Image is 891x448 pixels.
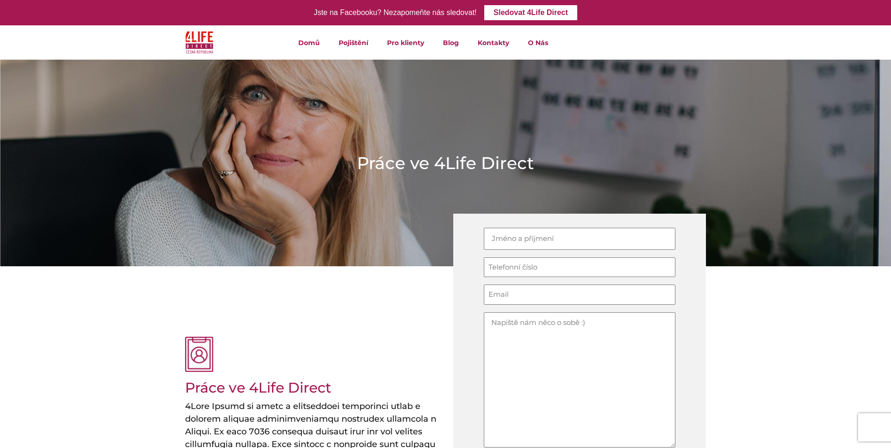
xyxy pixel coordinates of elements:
[186,29,214,56] img: 4Life Direct Česká republika logo
[468,25,519,60] a: Kontakty
[185,379,388,396] h2: Práce ve 4Life Direct
[185,337,213,372] img: osobní profil růžová ikona
[484,285,675,305] input: Email
[484,257,675,278] input: Telefonní číslo
[289,25,329,60] a: Domů
[357,151,534,175] h1: Práce ve 4Life Direct
[314,6,477,20] div: Jste na Facebooku? Nezapomeňte nás sledovat!
[434,25,468,60] a: Blog
[484,5,577,20] a: Sledovat 4Life Direct
[484,228,675,250] input: Jméno a příjmení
